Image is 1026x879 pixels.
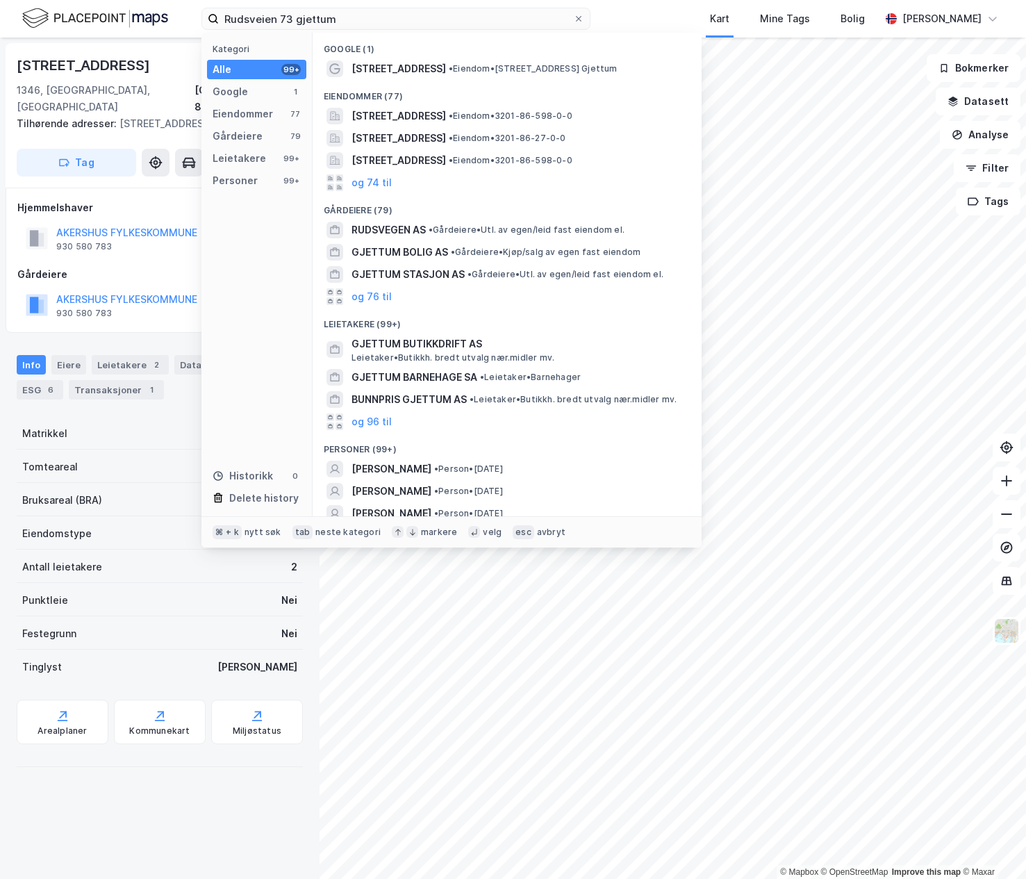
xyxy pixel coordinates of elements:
div: Leietakere [92,355,169,375]
div: 6 [44,383,58,397]
button: Tag [17,149,136,176]
span: GJETTUM STASJON AS [351,266,465,283]
button: Hjelp [185,434,278,489]
button: Analyse [940,121,1020,149]
span: • [449,155,453,165]
span: GJETTUM BARNEHAGE SA [351,369,477,386]
button: Bokmerker [927,54,1020,82]
div: Bolig [841,10,865,27]
span: • [449,110,453,121]
div: Tomteareal [22,459,78,475]
span: [STREET_ADDRESS] [351,152,446,169]
div: Nei [281,625,297,642]
div: tab [292,525,313,539]
span: • [434,463,438,474]
span: [PERSON_NAME] [351,505,431,522]
img: Z [993,618,1020,644]
div: 930 580 783 [56,308,112,319]
div: Arealplaner [38,725,87,737]
div: 2 [149,358,163,372]
span: Eiendom • 3201-86-27-0-0 [449,133,566,144]
button: og 76 til [351,288,392,305]
div: Personer [213,172,258,189]
span: • [470,394,474,404]
div: 1346, [GEOGRAPHIC_DATA], [GEOGRAPHIC_DATA] [17,82,195,115]
div: 99+ [281,64,301,75]
div: Eiere [51,355,86,375]
a: OpenStreetMap [821,867,888,877]
div: Historikk [213,468,273,484]
span: Eiendom • 3201-86-598-0-0 [449,155,572,166]
img: Profile image for Simen [189,22,217,50]
span: [STREET_ADDRESS] [351,108,446,124]
span: • [480,372,484,382]
div: Punktleie [22,592,68,609]
div: [GEOGRAPHIC_DATA], 86/598 [195,82,303,115]
span: Person • [DATE] [434,486,503,497]
button: Tags [956,188,1020,215]
div: Google (1) [313,33,702,58]
div: 930 580 783 [56,241,112,252]
div: 79 [290,131,301,142]
div: Tinglyst [22,659,62,675]
span: [PERSON_NAME] [99,468,179,478]
span: Gårdeiere • Utl. av egen/leid fast eiendom el. [429,224,624,236]
div: Datasett [174,355,226,375]
button: Datasett [936,88,1020,115]
div: [PERSON_NAME] [217,659,297,675]
span: RUDSVEGEN AS [351,222,426,238]
span: • [429,224,433,235]
div: 0 [290,470,301,482]
div: Gårdeiere (79) [313,194,702,219]
span: [PERSON_NAME] [351,461,431,477]
div: Delete history [229,490,299,507]
span: Eiendom • [STREET_ADDRESS] Gjettum [449,63,618,74]
span: Hjelp [219,468,244,478]
div: ESG [17,380,63,400]
div: Eiendommer (77) [313,80,702,105]
div: Gårdeiere [17,266,302,283]
div: 99+ [281,153,301,164]
span: Person • [DATE] [434,508,503,519]
div: 1 [144,383,158,397]
div: Personer (99+) [313,433,702,458]
button: Meldinger [92,434,185,489]
span: GJETTUM BOLIG AS [351,244,448,261]
span: [STREET_ADDRESS] [351,130,446,147]
a: Improve this map [892,867,961,877]
span: [STREET_ADDRESS] [351,60,446,77]
div: Antall leietakere [22,559,102,575]
div: Lukk [239,22,264,47]
div: [STREET_ADDRESS] [17,54,153,76]
div: Eiendomstype [22,525,92,542]
div: Eiendommer [213,106,273,122]
span: Person • [DATE] [434,463,503,475]
div: Kart [710,10,729,27]
span: [PERSON_NAME] [351,483,431,500]
span: Gårdeiere • Utl. av egen/leid fast eiendom el. [468,269,663,280]
div: esc [513,525,534,539]
div: Leietakere [213,150,266,167]
div: [STREET_ADDRESS] [17,115,292,132]
span: BUNNPRIS GJETTUM AS [351,391,467,408]
div: Nei [281,592,297,609]
iframe: Chat Widget [957,812,1026,879]
span: • [434,508,438,518]
div: Info [17,355,46,375]
div: Festegrunn [22,625,76,642]
button: og 74 til [351,174,392,191]
img: logo.f888ab2527a4732fd821a326f86c7f29.svg [22,6,168,31]
span: • [449,63,453,74]
div: Transaksjoner [69,380,164,400]
div: velg [483,527,502,538]
div: Gårdeiere [213,128,263,145]
button: og 96 til [351,413,392,430]
span: • [468,269,472,279]
button: Filter [954,154,1020,182]
span: Gårdeiere • Kjøp/salg av egen fast eiendom [451,247,640,258]
div: Matrikkel [22,425,67,442]
div: Alle [213,61,231,78]
span: • [449,133,453,143]
div: Hjemmelshaver [17,199,302,216]
div: Kategori [213,44,306,54]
